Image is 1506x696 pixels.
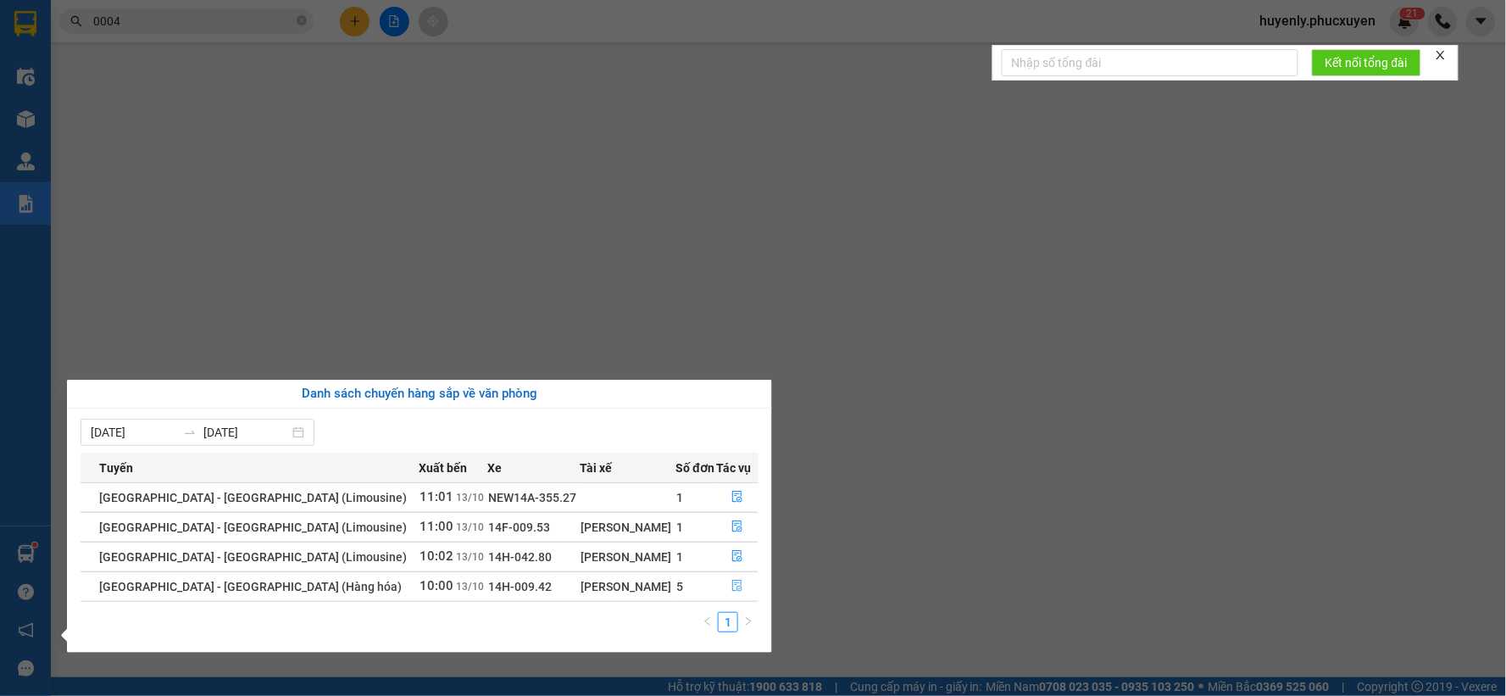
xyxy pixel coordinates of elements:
button: file-done [718,484,759,511]
span: Tài xế [581,459,613,477]
span: Xe [487,459,502,477]
a: 1 [719,613,737,632]
span: close [1435,49,1447,61]
span: file-done [731,550,743,564]
span: Số đơn [675,459,714,477]
span: file-done [731,580,743,593]
button: right [738,612,759,632]
span: 5 [676,580,683,593]
input: Nhập số tổng đài [1002,49,1298,76]
span: 11:01 [420,489,453,504]
button: file-done [718,573,759,600]
span: 13/10 [456,492,484,504]
span: 14H-042.80 [488,550,552,564]
span: file-done [731,491,743,504]
span: to [183,426,197,439]
span: 10:00 [420,578,453,593]
span: 13/10 [456,551,484,563]
button: Kết nối tổng đài [1312,49,1421,76]
span: 14F-009.53 [488,521,550,534]
li: Next Page [738,612,759,632]
span: 14H-009.42 [488,580,552,593]
span: [GEOGRAPHIC_DATA] - [GEOGRAPHIC_DATA] (Limousine) [99,550,407,564]
input: Đến ngày [203,423,289,442]
li: Previous Page [697,612,718,632]
span: swap-right [183,426,197,439]
span: Kết nối tổng đài [1325,53,1408,72]
button: file-done [718,514,759,541]
span: [GEOGRAPHIC_DATA] - [GEOGRAPHIC_DATA] (Limousine) [99,491,407,504]
span: 10:02 [420,548,453,564]
span: NEW14A-355.27 [488,491,576,504]
span: left [703,616,713,626]
div: [PERSON_NAME] [581,518,675,537]
input: Từ ngày [91,423,176,442]
div: Danh sách chuyến hàng sắp về văn phòng [81,384,759,404]
li: 1 [718,612,738,632]
span: [GEOGRAPHIC_DATA] - [GEOGRAPHIC_DATA] (Hàng hóa) [99,580,402,593]
span: 1 [676,491,683,504]
span: 1 [676,521,683,534]
span: Tác vụ [717,459,752,477]
span: file-done [731,521,743,534]
button: left [697,612,718,632]
span: 1 [676,550,683,564]
div: [PERSON_NAME] [581,577,675,596]
span: right [743,616,753,626]
span: Xuất bến [419,459,467,477]
span: 11:00 [420,519,453,534]
div: [PERSON_NAME] [581,548,675,566]
span: 13/10 [456,521,484,533]
span: 13/10 [456,581,484,593]
button: file-done [718,543,759,571]
span: Tuyến [99,459,133,477]
span: [GEOGRAPHIC_DATA] - [GEOGRAPHIC_DATA] (Limousine) [99,521,407,534]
